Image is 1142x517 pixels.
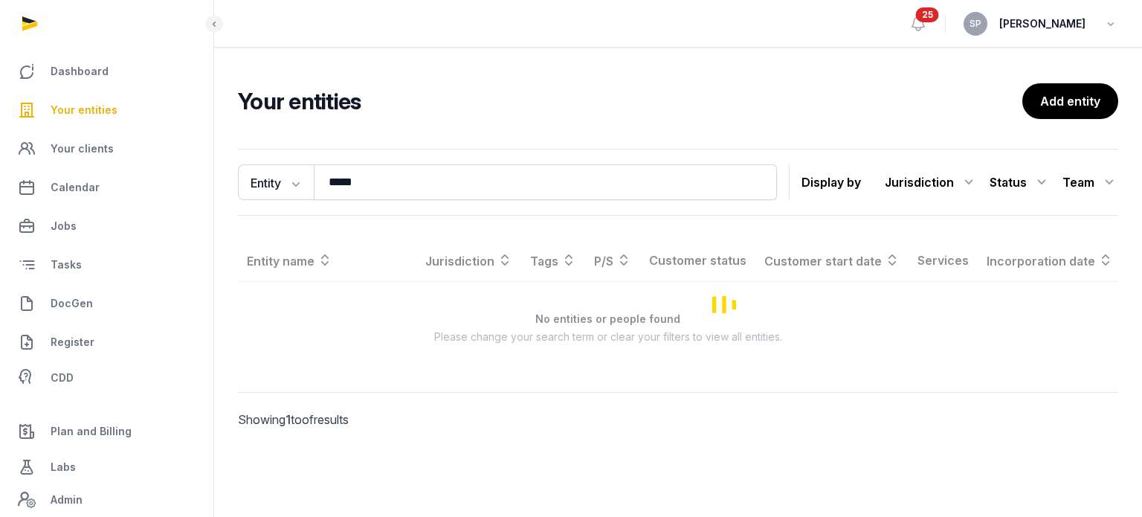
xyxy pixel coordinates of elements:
[12,485,201,515] a: Admin
[916,7,939,22] span: 25
[12,208,201,244] a: Jobs
[51,101,117,119] span: Your entities
[51,179,100,196] span: Calendar
[51,369,74,387] span: CDD
[12,170,201,205] a: Calendar
[285,412,291,427] span: 1
[1022,83,1118,119] a: Add entity
[12,449,201,485] a: Labs
[238,164,314,200] button: Entity
[801,170,861,194] p: Display by
[964,12,987,36] button: SP
[51,458,76,476] span: Labs
[12,414,201,449] a: Plan and Billing
[51,295,93,312] span: DocGen
[12,92,201,128] a: Your entities
[12,247,201,283] a: Tasks
[12,324,201,360] a: Register
[1062,170,1118,194] div: Team
[12,131,201,167] a: Your clients
[885,170,978,194] div: Jurisdiction
[51,256,82,274] span: Tasks
[51,140,114,158] span: Your clients
[12,363,201,393] a: CDD
[12,54,201,89] a: Dashboard
[51,62,109,80] span: Dashboard
[51,491,83,509] span: Admin
[51,217,77,235] span: Jobs
[970,19,981,28] span: SP
[51,333,94,351] span: Register
[238,393,440,446] p: Showing to of results
[51,423,132,440] span: Plan and Billing
[990,170,1051,194] div: Status
[999,15,1085,33] span: [PERSON_NAME]
[12,286,201,321] a: DocGen
[238,88,1022,115] h2: Your entities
